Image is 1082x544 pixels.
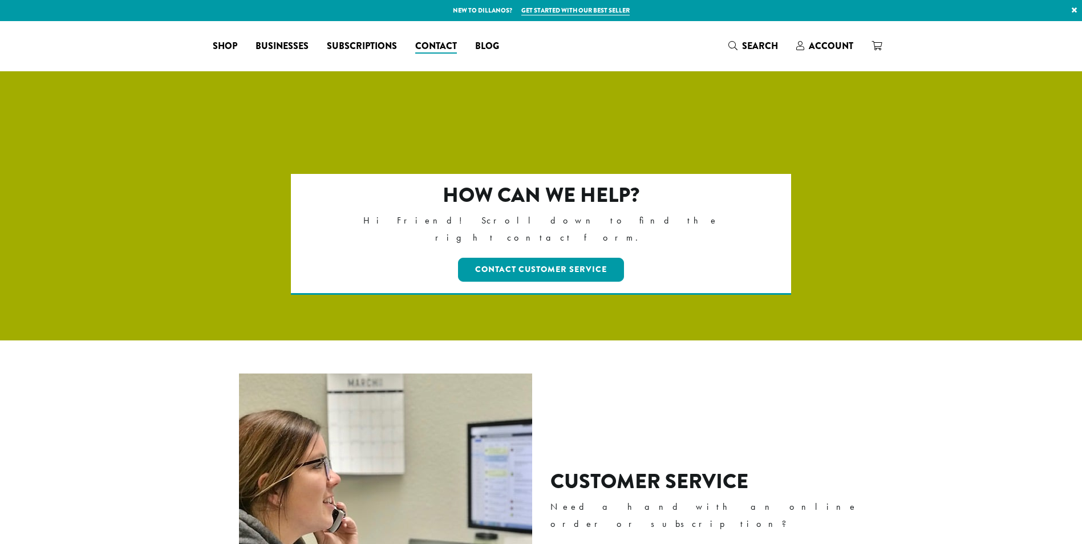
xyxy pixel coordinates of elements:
a: Search [719,36,787,55]
span: Businesses [256,39,309,54]
h2: Customer Service [550,469,875,494]
span: Subscriptions [327,39,397,54]
p: Need a hand with an online order or subscription? [550,498,875,533]
span: Search [742,39,778,52]
a: Get started with our best seller [521,6,630,15]
span: Contact [415,39,457,54]
span: Blog [475,39,499,54]
a: Contact Customer Service [458,258,624,282]
h2: How can we help? [340,183,742,208]
span: Shop [213,39,237,54]
span: Account [809,39,853,52]
p: Hi Friend! Scroll down to find the right contact form. [340,212,742,246]
a: Shop [204,37,246,55]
